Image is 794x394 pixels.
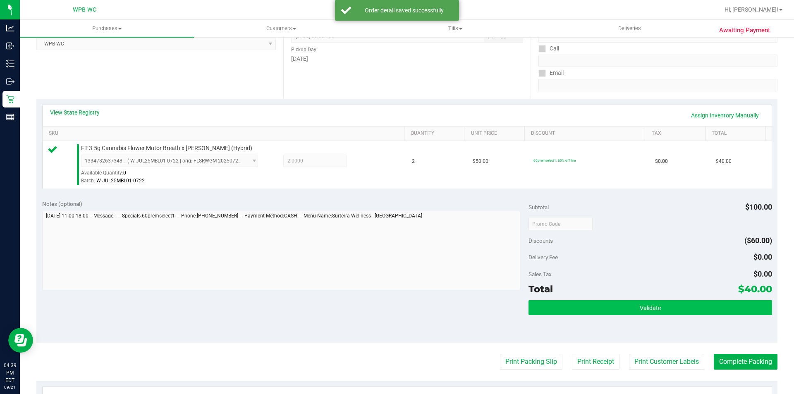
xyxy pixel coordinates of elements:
a: Quantity [411,130,461,137]
span: Discounts [529,233,553,248]
span: $100.00 [745,203,772,211]
span: $40.00 [716,158,732,165]
span: 2 [412,158,415,165]
button: Validate [529,300,772,315]
label: Email [538,67,564,79]
button: Print Receipt [572,354,619,370]
span: WPB WC [73,6,96,13]
a: SKU [49,130,401,137]
iframe: Resource center [8,328,33,353]
a: Tills [368,20,542,37]
span: Hi, [PERSON_NAME]! [725,6,778,13]
a: Total [712,130,762,137]
inline-svg: Outbound [6,77,14,86]
span: $0.00 [753,253,772,261]
label: Pickup Day [291,46,316,53]
input: Format: (999) 999-9999 [538,55,777,67]
span: Validate [640,305,661,311]
div: Available Quantity: [81,167,267,183]
span: W-JUL25MBL01-0722 [96,178,145,184]
span: Purchases [20,25,194,32]
span: 0 [123,170,126,176]
span: $0.00 [655,158,668,165]
span: ($60.00) [744,236,772,245]
span: Tills [368,25,542,32]
span: Delivery Fee [529,254,558,260]
span: 60premselect1: 60% off line [533,158,576,162]
span: $50.00 [473,158,488,165]
inline-svg: Retail [6,95,14,103]
a: View State Registry [50,108,100,117]
span: $40.00 [738,283,772,295]
inline-svg: Reports [6,113,14,121]
inline-svg: Analytics [6,24,14,32]
span: $0.00 [753,270,772,278]
span: Deliveries [607,25,652,32]
a: Deliveries [543,20,717,37]
div: [DATE] [291,55,523,63]
input: Promo Code [529,218,593,230]
p: 09/21 [4,384,16,390]
span: Customers [194,25,368,32]
button: Print Packing Slip [500,354,562,370]
span: Total [529,283,553,295]
p: 04:39 PM EDT [4,362,16,384]
span: Notes (optional) [42,201,82,207]
label: Call [538,43,559,55]
a: Assign Inventory Manually [686,108,764,122]
button: Print Customer Labels [629,354,704,370]
div: Order detail saved successfully [356,6,453,14]
a: Purchases [20,20,194,37]
a: Discount [531,130,642,137]
inline-svg: Inbound [6,42,14,50]
a: Tax [652,130,702,137]
a: Customers [194,20,368,37]
span: Sales Tax [529,271,552,277]
inline-svg: Inventory [6,60,14,68]
span: Subtotal [529,204,549,210]
span: Batch: [81,178,95,184]
button: Complete Packing [714,354,777,370]
a: Unit Price [471,130,521,137]
span: FT 3.5g Cannabis Flower Motor Breath x [PERSON_NAME] (Hybrid) [81,144,252,152]
span: Awaiting Payment [719,26,770,35]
